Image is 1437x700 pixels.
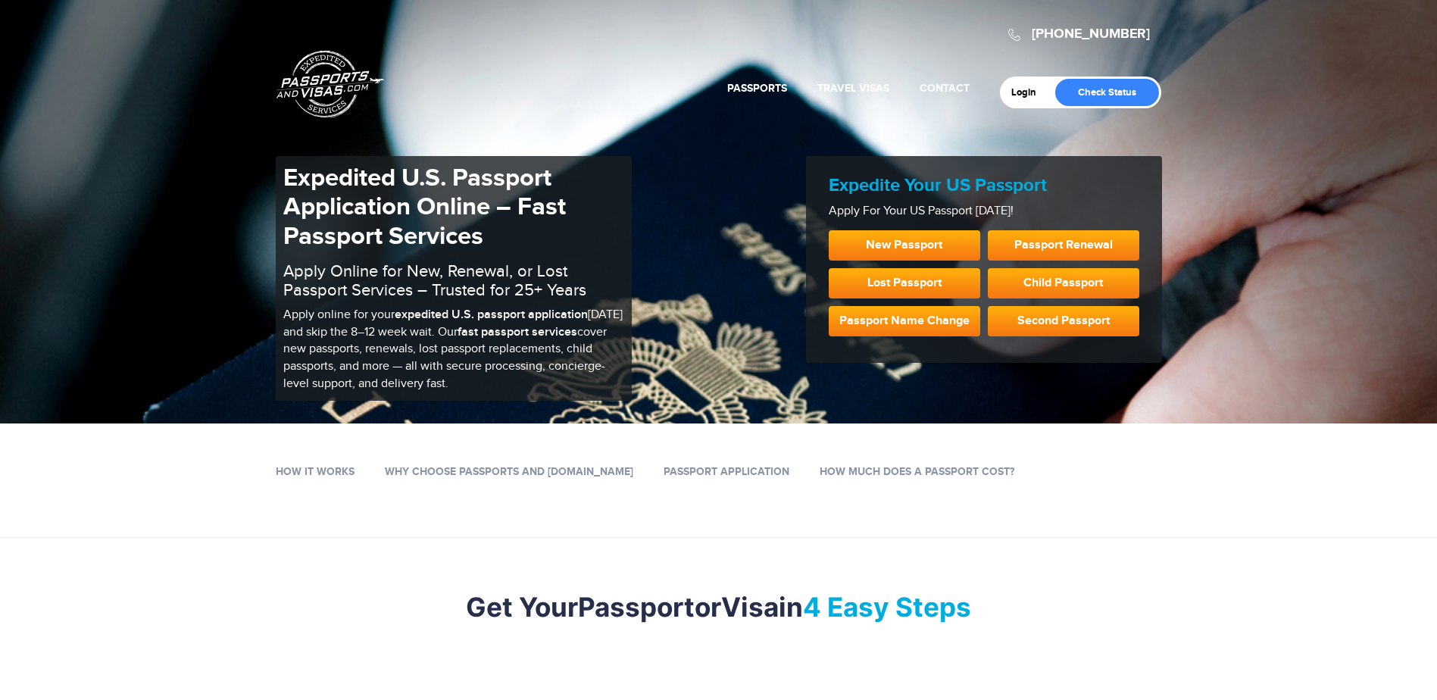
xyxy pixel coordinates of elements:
a: Second Passport [988,306,1139,336]
a: How Much Does a Passport Cost? [820,465,1014,478]
a: Check Status [1055,79,1159,106]
a: Login [1011,86,1047,98]
h1: Expedited U.S. Passport Application Online – Fast Passport Services [283,164,624,251]
h2: Apply Online for New, Renewal, or Lost Passport Services – Trusted for 25+ Years [283,262,624,298]
a: [PHONE_NUMBER] [1032,26,1150,42]
h2: Get Your or in [276,591,1162,623]
a: How it works [276,465,355,478]
b: expedited U.S. passport application [395,308,588,322]
a: Why Choose Passports and [DOMAIN_NAME] [385,465,633,478]
a: Travel Visas [817,82,889,95]
a: Passport Name Change [829,306,980,336]
a: Passport Application [664,465,789,478]
mark: 4 Easy Steps [803,591,971,623]
a: Passports & [DOMAIN_NAME] [276,50,384,118]
strong: Visa [721,591,779,623]
a: Child Passport [988,268,1139,298]
p: Apply online for your [DATE] and skip the 8–12 week wait. Our cover new passports, renewals, lost... [283,307,624,393]
strong: Passport [578,591,695,623]
a: Passport Renewal [988,230,1139,261]
h2: Expedite Your US Passport [829,175,1139,197]
a: Lost Passport [829,268,980,298]
p: Apply For Your US Passport [DATE]! [829,203,1139,220]
b: fast passport services [458,325,577,339]
a: New Passport [829,230,980,261]
a: Passports [727,82,787,95]
a: Contact [920,82,970,95]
